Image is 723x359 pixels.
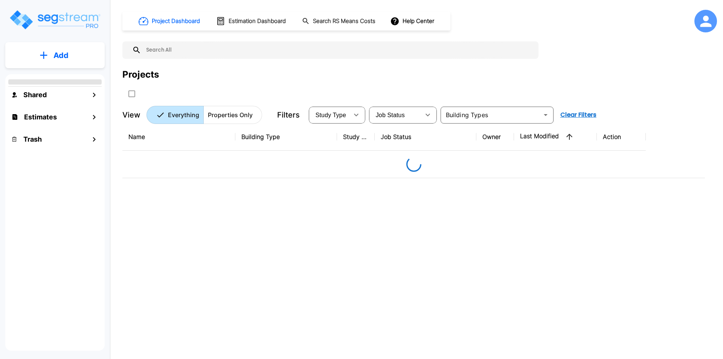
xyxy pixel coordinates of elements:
div: Select [310,104,349,125]
button: Open [540,110,551,120]
th: Owner [476,123,514,151]
th: Last Modified [514,123,597,151]
th: Job Status [375,123,476,151]
span: Study Type [316,112,346,118]
button: Everything [146,106,204,124]
div: Platform [146,106,262,124]
button: Clear Filters [557,107,599,122]
h1: Shared [23,90,47,100]
h1: Project Dashboard [152,17,200,26]
h1: Estimation Dashboard [229,17,286,26]
th: Building Type [235,123,337,151]
input: Building Types [443,110,539,120]
button: Search RS Means Costs [299,14,380,29]
span: Job Status [376,112,405,118]
h1: Trash [23,134,42,144]
button: Estimation Dashboard [213,13,290,29]
p: View [122,109,140,121]
button: Add [5,44,105,66]
h1: Search RS Means Costs [313,17,375,26]
button: Help Center [389,14,437,28]
button: Properties Only [203,106,262,124]
th: Action [597,123,646,151]
th: Name [122,123,235,151]
p: Add [53,50,69,61]
input: Search All [141,41,535,59]
img: Logo [9,9,101,31]
button: Project Dashboard [136,13,204,29]
button: SelectAll [124,86,139,101]
p: Filters [277,109,300,121]
div: Select [371,104,420,125]
th: Study Type [337,123,375,151]
p: Everything [168,110,199,119]
h1: Estimates [24,112,57,122]
p: Properties Only [208,110,253,119]
div: Projects [122,68,159,81]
